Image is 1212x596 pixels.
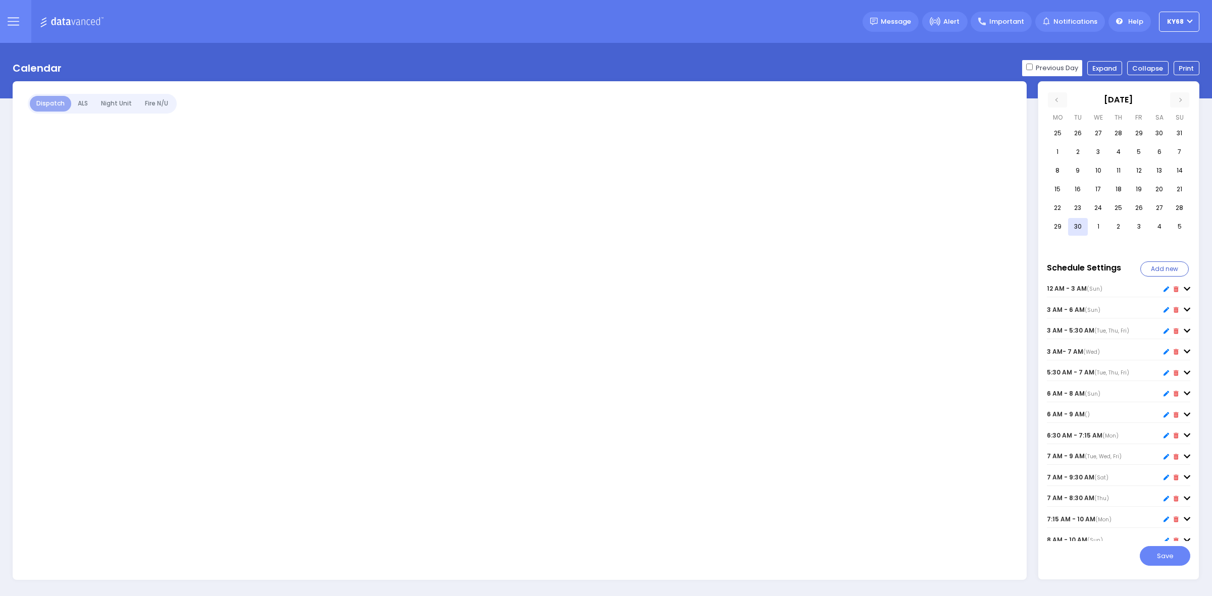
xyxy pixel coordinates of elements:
td: 1 [1089,218,1108,236]
img: message.svg [870,18,878,25]
h6: 6:30 AM - 7:15 AM [1047,432,1119,439]
div: Delete [1174,389,1179,399]
td: 15 [1048,181,1067,198]
span: Help [1128,17,1143,27]
button: Add new [1140,261,1189,277]
div: Edit [1164,410,1169,420]
img: Logo [40,15,107,28]
span: (Sun) [1087,285,1102,293]
td: 10 [1089,162,1108,180]
h6: 6 AM - 9 AM [1047,411,1090,418]
th: Su [1170,109,1189,124]
div: Delete [1174,284,1179,294]
div: Delete [1174,452,1179,462]
td: 28 [1109,125,1128,142]
td: 5 [1170,218,1189,236]
button: Collapse [1127,61,1169,75]
div: Delete [1174,514,1179,524]
div: Edit [1164,284,1169,294]
td: 28 [1170,199,1189,217]
td: 11 [1109,162,1128,180]
span: Important [989,17,1024,27]
td: 25 [1048,125,1067,142]
td: 3 [1129,218,1148,236]
span: (Tue, Thu, Fri) [1094,327,1129,335]
span: ky68 [1167,17,1184,26]
th: Mo [1048,109,1067,124]
td: 27 [1089,125,1108,142]
span: (Sun) [1085,390,1100,398]
td: 6 [1149,143,1169,161]
div: Edit [1164,430,1169,441]
h6: 5:30 AM - 7 AM [1047,369,1129,376]
td: 24 [1089,199,1108,217]
span: (Sun) [1085,306,1100,314]
td: 30 [1149,125,1169,142]
td: 21 [1170,181,1189,198]
h6: 3 AM - 6 AM [1047,306,1100,313]
span: (Mon) [1102,432,1119,440]
div: Delete [1174,326,1179,336]
div: Edit [1164,389,1169,399]
h6: 7:15 AM - 10 AM [1047,516,1112,523]
div: Edit [1164,326,1169,336]
h6: 3 AM- 7 AM [1047,348,1100,355]
h6: 12 AM - 3 AM [1047,285,1102,292]
td: 16 [1068,181,1087,198]
div: Edit [1164,305,1169,315]
button: Save [1140,546,1190,565]
div: Delete [1174,305,1179,315]
span: Notifications [1053,17,1097,27]
span: (Wed) [1083,348,1100,356]
td: 23 [1068,199,1087,217]
h6: 7 AM - 9 AM [1047,453,1122,460]
div: Delete [1174,430,1179,441]
th: Sa [1149,109,1169,124]
td: 26 [1129,199,1148,217]
div: Delete [1174,494,1179,504]
h6: 7 AM - 9:30 AM [1047,474,1108,481]
div: Delete [1174,410,1179,420]
div: Edit [1164,472,1169,482]
div: Edit [1164,368,1169,378]
td: 8 [1048,162,1067,180]
td: 20 [1149,181,1169,198]
td: 4 [1109,143,1128,161]
td: 17 [1089,181,1108,198]
td: 19 [1129,181,1148,198]
div: Delete [1174,472,1179,482]
span: (Tue, Wed, Fri) [1085,453,1122,460]
div: Edit [1164,535,1169,546]
button: Expand [1087,61,1123,75]
span: Alert [943,17,959,27]
h6: 3 AM - 5:30 AM [1047,327,1129,334]
th: Tu [1068,109,1087,124]
td: 18 [1109,181,1128,198]
td: 14 [1170,162,1189,180]
td: 2 [1109,218,1128,236]
td: 5 [1129,143,1148,161]
span: Message [881,17,911,27]
td: 26 [1068,125,1087,142]
button: Print [1174,61,1200,75]
th: Fr [1129,109,1148,124]
td: 25 [1109,199,1128,217]
span: (Sat) [1094,474,1108,481]
th: Th [1109,109,1128,124]
td: 4 [1149,218,1169,236]
td: 22 [1048,199,1067,217]
h3: Schedule Settings [1047,263,1121,273]
td: 12 [1129,162,1148,180]
div: Delete [1174,347,1179,357]
td: 9 [1068,162,1087,180]
span: (Mon) [1095,516,1112,523]
div: Delete [1174,368,1179,378]
span: () [1085,411,1090,418]
td: 30 [1068,218,1087,236]
th: [DATE] [1068,92,1169,107]
td: 1 [1048,143,1067,161]
td: 29 [1048,218,1067,236]
span: (Tue, Thu, Fri) [1094,369,1129,376]
h1: Calendar [13,62,62,74]
td: 2 [1068,143,1087,161]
